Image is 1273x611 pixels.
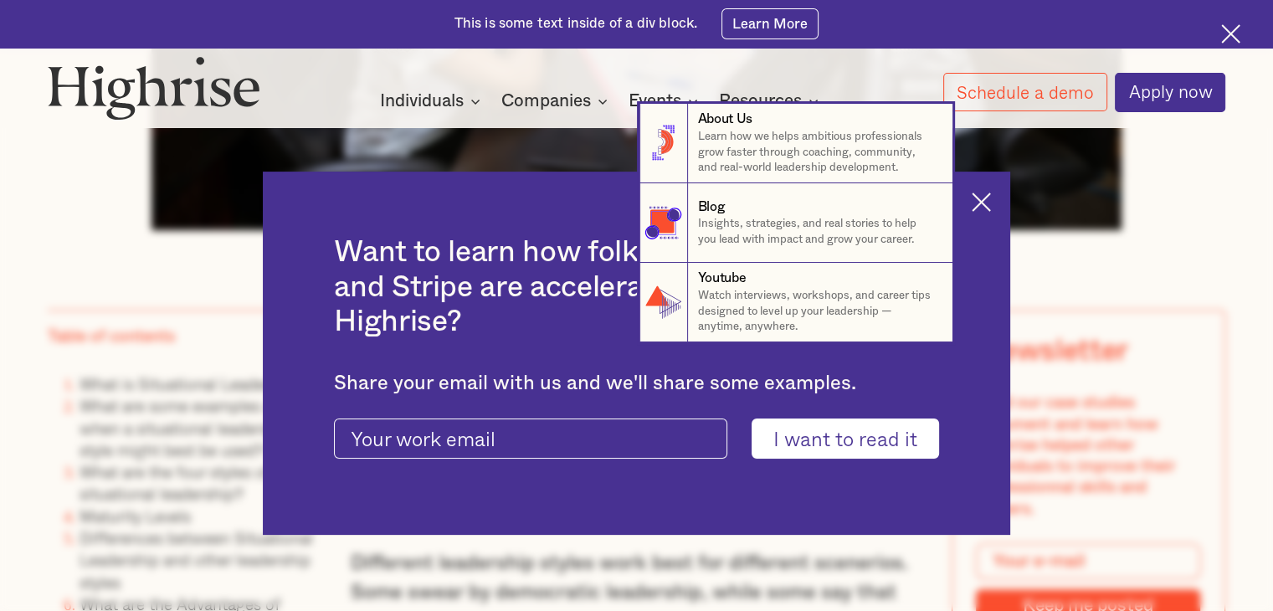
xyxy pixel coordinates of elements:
[454,14,698,33] div: This is some text inside of a div block.
[752,418,939,459] input: I want to read it
[380,91,464,111] div: Individuals
[698,129,937,176] p: Learn how we helps ambitious professionals grow faster through coaching, community, and real-worl...
[629,91,681,111] div: Events
[719,91,802,111] div: Resources
[698,198,726,217] div: Blog
[639,263,952,342] a: YoutubeWatch interviews, workshops, and career tips designed to level up your leadership — anytim...
[1115,73,1225,112] a: Apply now
[48,56,260,121] img: Highrise logo
[721,8,819,39] a: Learn More
[698,216,937,247] p: Insights, strategies, and real stories to help you lead with impact and grow your career.
[639,104,952,183] a: About UsLearn how we helps ambitious professionals grow faster through coaching, community, and r...
[629,91,703,111] div: Events
[334,372,938,395] div: Share your email with us and we'll share some examples.
[380,91,485,111] div: Individuals
[1221,24,1240,44] img: Cross icon
[943,73,1107,111] a: Schedule a demo
[334,418,938,459] form: current-ascender-blog-article-modal-form
[698,288,937,335] p: Watch interviews, workshops, and career tips designed to level up your leadership — anytime, anyw...
[501,91,613,111] div: Companies
[698,269,747,288] div: Youtube
[698,110,752,129] div: About Us
[639,183,952,263] a: BlogInsights, strategies, and real stories to help you lead with impact and grow your career.
[501,91,591,111] div: Companies
[719,91,824,111] div: Resources
[334,418,727,459] input: Your work email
